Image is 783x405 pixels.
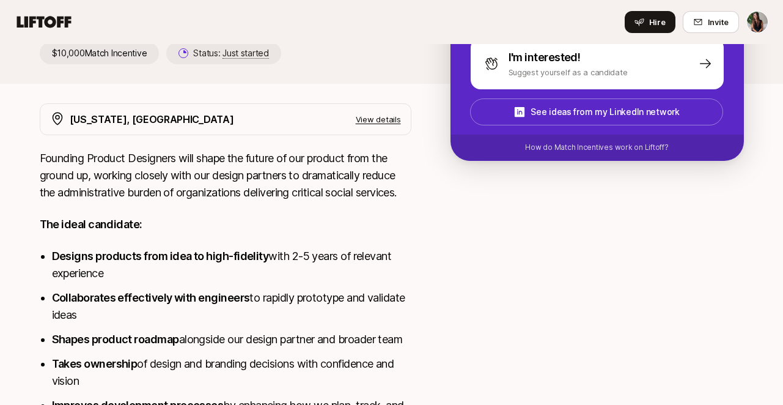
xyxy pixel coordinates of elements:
p: How do Match Incentives work on Liftoff? [525,142,668,153]
p: $10,000 Match Incentive [40,42,160,64]
button: Ciara Cornette [746,11,768,33]
button: Hire [625,11,675,33]
strong: Collaborates effectively with engineers [52,291,250,304]
span: Hire [649,16,666,28]
img: Ciara Cornette [747,12,768,32]
strong: Designs products from idea to high-fidelity [52,250,269,262]
strong: The ideal candidate: [40,218,142,231]
p: I'm interested! [509,49,581,66]
p: Suggest yourself as a candidate [509,66,628,78]
p: View details [356,113,401,125]
strong: Takes ownership [52,357,138,370]
span: Just started [222,48,269,59]
li: to rapidly prototype and validate ideas [52,289,411,324]
p: Founding Product Designers will shape the future of our product from the ground up, working close... [40,150,411,201]
span: Invite [708,16,729,28]
p: Status: [193,46,268,61]
button: Invite [683,11,739,33]
strong: Shapes product roadmap [52,333,179,346]
p: See ideas from my LinkedIn network [531,105,679,119]
li: with 2-5 years of relevant experience [52,248,411,282]
li: of design and branding decisions with confidence and vision [52,355,411,390]
p: [US_STATE], [GEOGRAPHIC_DATA] [70,111,234,127]
li: alongside our design partner and broader team [52,331,411,348]
button: See ideas from my LinkedIn network [470,98,723,125]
